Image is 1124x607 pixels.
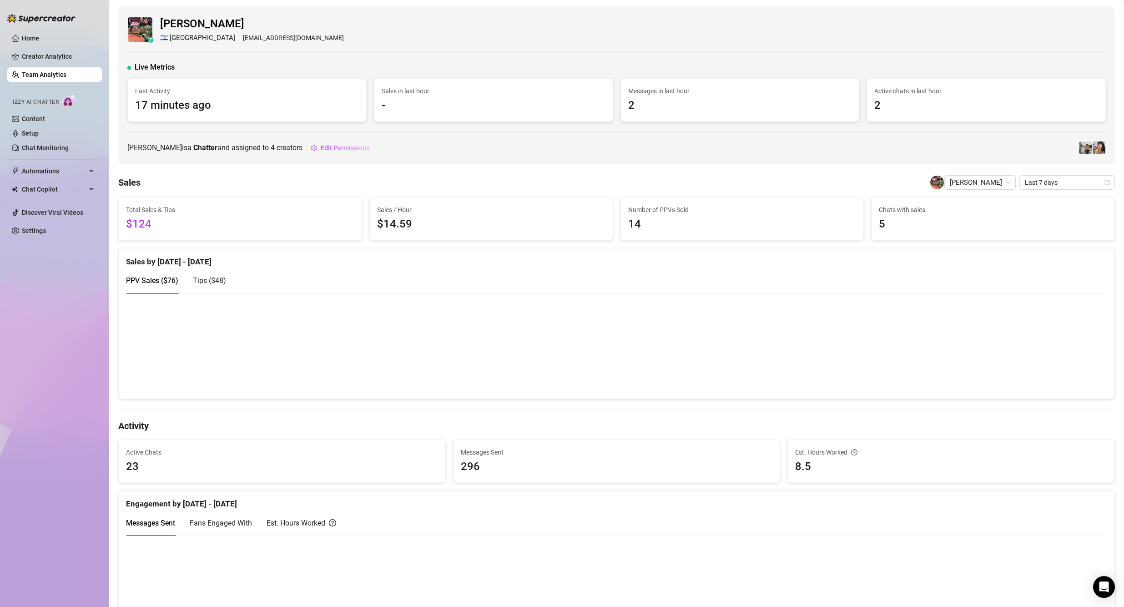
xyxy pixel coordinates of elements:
img: AI Chatter [62,94,76,107]
span: [PERSON_NAME] is a and assigned to creators [127,142,302,153]
span: Edit Permissions [321,144,369,152]
span: Automations [22,164,86,178]
span: Chats with sales [879,205,1107,215]
span: 2 [874,97,1098,114]
span: Last Activity [135,86,359,96]
a: Team Analytics [22,71,66,78]
a: Settings [22,227,46,234]
span: $14.59 [377,216,605,233]
span: Elay Amram [950,176,1010,189]
span: Fans Engaged With [190,519,252,527]
span: calendar [1104,180,1110,185]
h4: Sales [118,176,141,189]
span: setting [311,145,317,151]
span: question-circle [329,517,336,529]
a: Content [22,115,45,122]
span: Messages Sent [461,447,773,457]
img: Babydanix [1093,142,1105,154]
div: Sales by [DATE] - [DATE] [126,248,1107,268]
span: Number of PPVs Sold [628,205,857,215]
span: Active Chats [126,447,438,457]
span: 5 [879,216,1107,233]
span: Messages in last hour [628,86,852,96]
span: Sales in last hour [382,86,605,96]
span: thunderbolt [12,167,19,175]
div: Engagement by [DATE] - [DATE] [126,491,1107,510]
span: Total Sales & Tips [126,205,354,215]
span: Messages Sent [126,519,175,527]
span: Tips ( $48 ) [193,276,226,285]
img: logo-BBDzfeDw.svg [7,14,76,23]
span: Izzy AI Chatter [13,98,59,106]
a: Home [22,35,39,42]
b: Chatter [193,143,217,152]
span: Chat Copilot [22,182,86,197]
img: Elay Amram [128,17,152,42]
a: Setup [22,130,39,137]
span: PPV Sales ( $76 ) [126,276,178,285]
span: [PERSON_NAME] [160,15,344,33]
div: [EMAIL_ADDRESS][DOMAIN_NAME] [160,33,344,44]
span: 4 [271,143,275,152]
span: 23 [126,458,438,475]
span: 8.5 [795,458,1107,475]
div: z [148,37,153,43]
span: 🇮🇱 [160,33,169,44]
span: 17 minutes ago [135,97,359,114]
span: 2 [628,97,852,114]
img: SivanSecret [1079,142,1092,154]
a: Chat Monitoring [22,144,69,152]
button: Edit Permissions [310,141,370,155]
img: Chat Copilot [12,186,18,192]
span: [GEOGRAPHIC_DATA] [170,33,235,44]
img: Elay Amram [930,176,944,189]
h4: Activity [118,420,1115,432]
div: Est. Hours Worked [795,447,1107,457]
span: Sales / Hour [377,205,605,215]
div: Est. Hours Worked [267,517,336,529]
span: $124 [126,216,354,233]
a: Creator Analytics [22,49,95,64]
span: Active chats in last hour [874,86,1098,96]
span: - [382,97,605,114]
a: Discover Viral Videos [22,209,83,216]
span: 14 [628,216,857,233]
span: Live Metrics [135,62,175,73]
span: Last 7 days [1025,176,1109,189]
span: question-circle [851,447,857,457]
div: Open Intercom Messenger [1093,576,1115,598]
span: 296 [461,458,773,475]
